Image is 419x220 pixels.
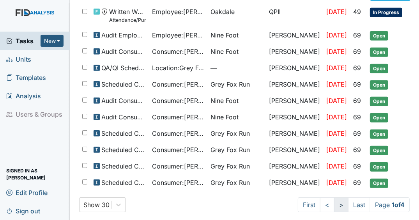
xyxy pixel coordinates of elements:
strong: 1 of 4 [392,201,405,209]
span: Employee : [PERSON_NAME] [152,7,204,16]
span: Consumer : [PERSON_NAME] [152,112,204,122]
span: Scheduled Consumer Chart Review [101,129,146,138]
span: [DATE] [326,113,347,121]
span: Employee : [PERSON_NAME] [152,30,204,40]
span: Grey Fox Run [210,178,250,187]
span: Analysis [6,90,41,102]
span: Open [370,146,388,155]
span: Scheduled Consumer Chart Review [101,178,146,187]
a: First [298,197,320,212]
span: Grey Fox Run [210,80,250,89]
span: Open [370,179,388,188]
nav: task-pagination [298,197,410,212]
span: Signed in as [PERSON_NAME] [6,168,64,180]
span: Grey Fox Run [210,129,250,138]
td: [PERSON_NAME] [266,44,323,60]
span: Open [370,31,388,41]
span: Grey Fox Run [210,161,250,171]
span: [DATE] [326,31,347,39]
span: 69 [353,64,361,72]
span: Scheduled Consumer Chart Review [101,161,146,171]
span: [DATE] [326,97,347,105]
span: Oakdale [210,7,235,16]
td: [PERSON_NAME] [266,76,323,93]
span: Written Warning Attendance/Punctuality [109,7,146,24]
span: 69 [353,31,361,39]
span: 69 [353,48,361,55]
span: Consumer : [PERSON_NAME] [152,129,204,138]
span: Scheduled Consumer Chart Review [101,145,146,154]
div: Show 30 [83,200,110,209]
td: [PERSON_NAME] [266,109,323,126]
span: Nine Foot [210,47,239,56]
td: [PERSON_NAME] [266,175,323,191]
td: [PERSON_NAME] [266,27,323,44]
span: Consumer : [PERSON_NAME] [152,96,204,105]
span: [DATE] [326,162,347,170]
span: Units [6,53,31,65]
span: [DATE] [326,146,347,154]
span: 69 [353,146,361,154]
span: Open [370,64,388,73]
span: Grey Fox Run [210,145,250,154]
a: < [320,197,334,212]
span: Audit Consumers Charts [101,112,146,122]
span: 69 [353,80,361,88]
span: Consumer : [PERSON_NAME] [152,80,204,89]
span: 69 [353,130,361,137]
td: QPII [266,4,323,27]
span: 69 [353,162,361,170]
td: [PERSON_NAME] [266,158,323,175]
a: Tasks [6,36,41,46]
span: Audit Consumers Charts [101,96,146,105]
span: 49 [353,8,361,16]
span: Audit Employees [101,30,146,40]
span: [DATE] [326,64,347,72]
td: [PERSON_NAME] [266,93,323,109]
td: [PERSON_NAME] [266,142,323,158]
span: In Progress [370,8,402,17]
span: Nine Foot [210,96,239,105]
span: Audit Consumers Charts [101,47,146,56]
span: Location : Grey Fox Run [152,63,204,73]
a: > [334,197,348,212]
span: [DATE] [326,48,347,55]
span: Open [370,48,388,57]
span: Open [370,130,388,139]
small: Attendance/Punctuality [109,16,146,24]
span: 69 [353,97,361,105]
span: Open [370,80,388,90]
span: [DATE] [326,80,347,88]
span: Open [370,162,388,172]
td: [PERSON_NAME] [266,126,323,142]
span: [DATE] [326,130,347,137]
span: Sign out [6,205,40,217]
a: Last [348,197,370,212]
span: Scheduled Consumer Chart Review [101,80,146,89]
span: Templates [6,71,46,83]
span: 69 [353,179,361,186]
span: Open [370,113,388,122]
span: Consumer : [PERSON_NAME] [152,178,204,187]
span: Nine Foot [210,112,239,122]
span: Consumer : [PERSON_NAME] [152,47,204,56]
span: Nine Foot [210,30,239,40]
span: — [210,63,263,73]
span: [DATE] [326,8,347,16]
span: QA/QI Scheduled Inspection [101,63,146,73]
td: [PERSON_NAME] [266,60,323,76]
span: Open [370,97,388,106]
span: Consumer : [PERSON_NAME] [152,161,204,171]
span: [DATE] [326,179,347,186]
button: New [41,35,64,47]
span: 69 [353,113,361,121]
span: Edit Profile [6,186,48,199]
span: Page [370,197,410,212]
span: Consumer : [PERSON_NAME] [152,145,204,154]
